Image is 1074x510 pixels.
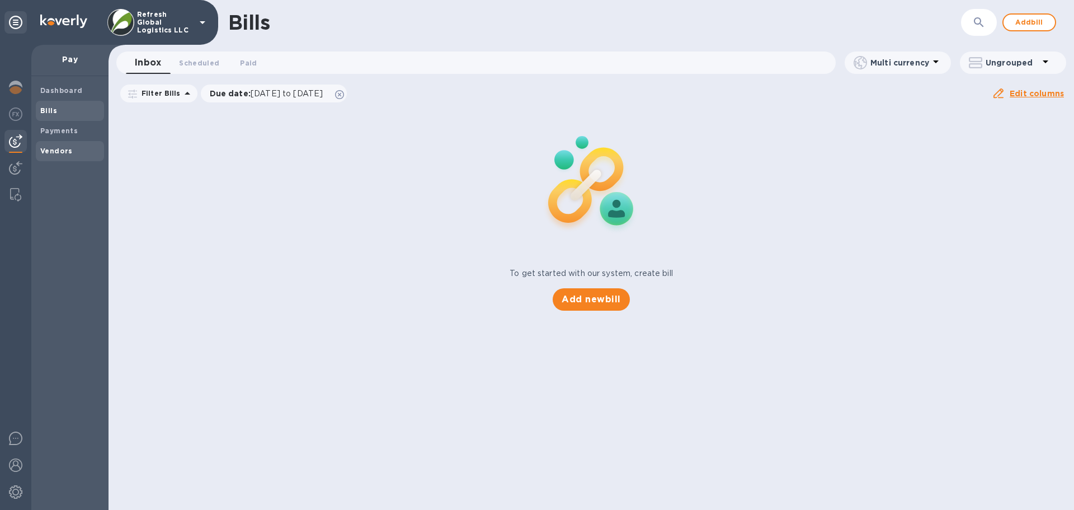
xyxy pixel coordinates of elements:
p: Refresh Global Logistics LLC [137,11,193,34]
p: Multi currency [870,57,929,68]
span: Scheduled [179,57,219,69]
p: Ungrouped [986,57,1039,68]
b: Dashboard [40,86,83,95]
p: Due date : [210,88,329,99]
span: Paid [240,57,257,69]
b: Vendors [40,147,73,155]
p: Filter Bills [137,88,181,98]
p: Pay [40,54,100,65]
div: Unpin categories [4,11,27,34]
span: Add new bill [562,293,620,306]
div: Due date:[DATE] to [DATE] [201,85,347,102]
h1: Bills [228,11,270,34]
p: To get started with our system, create bill [510,268,673,279]
b: Payments [40,127,78,135]
b: Bills [40,106,57,115]
span: Inbox [135,55,161,71]
img: Logo [40,15,87,28]
button: Addbill [1002,13,1056,31]
u: Edit columns [1010,89,1064,98]
button: Add newbill [553,288,629,311]
span: [DATE] to [DATE] [251,89,323,98]
span: Add bill [1012,16,1046,29]
img: Foreign exchange [9,107,22,121]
